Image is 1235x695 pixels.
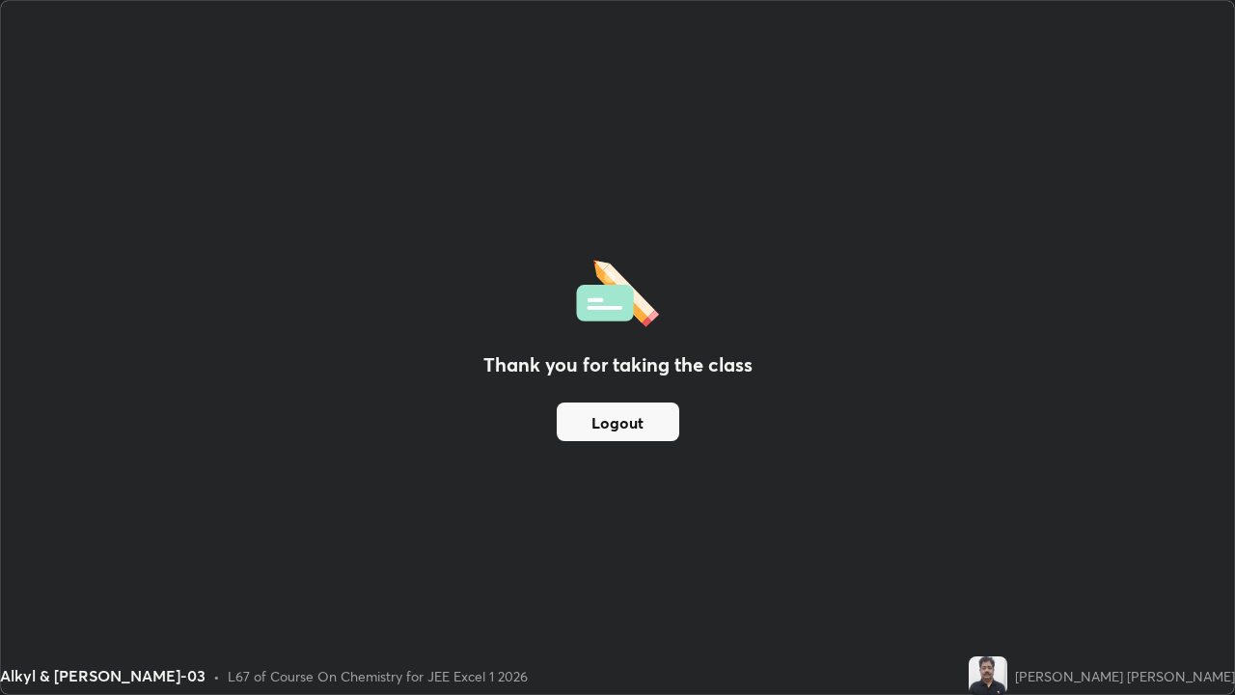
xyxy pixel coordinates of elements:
[213,666,220,686] div: •
[576,254,659,327] img: offlineFeedback.1438e8b3.svg
[557,403,679,441] button: Logout
[969,656,1007,695] img: b65781c8e2534093a3cbb5d1d1b042d9.jpg
[483,350,753,379] h2: Thank you for taking the class
[1015,666,1235,686] div: [PERSON_NAME] [PERSON_NAME]
[228,666,528,686] div: L67 of Course On Chemistry for JEE Excel 1 2026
